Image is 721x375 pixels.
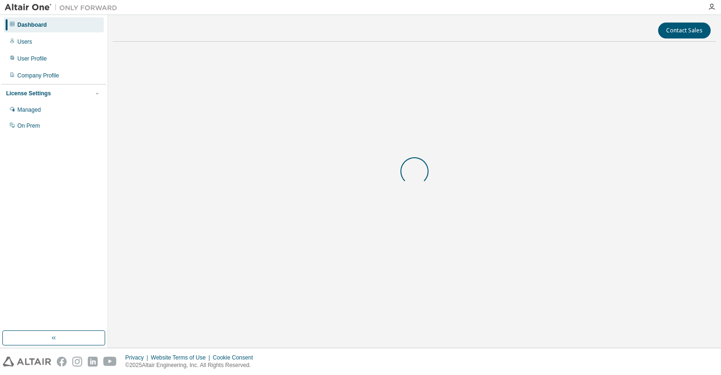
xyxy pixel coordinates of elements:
div: Managed [17,106,41,114]
div: Dashboard [17,21,47,29]
img: altair_logo.svg [3,357,51,367]
div: Users [17,38,32,46]
img: instagram.svg [72,357,82,367]
img: Altair One [5,3,122,12]
div: On Prem [17,122,40,130]
div: User Profile [17,55,47,62]
p: © 2025 Altair Engineering, Inc. All Rights Reserved. [125,361,259,369]
div: License Settings [6,90,51,97]
div: Cookie Consent [213,354,258,361]
img: youtube.svg [103,357,117,367]
img: linkedin.svg [88,357,98,367]
button: Contact Sales [658,23,711,38]
img: facebook.svg [57,357,67,367]
div: Website Terms of Use [151,354,213,361]
div: Privacy [125,354,151,361]
div: Company Profile [17,72,59,79]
